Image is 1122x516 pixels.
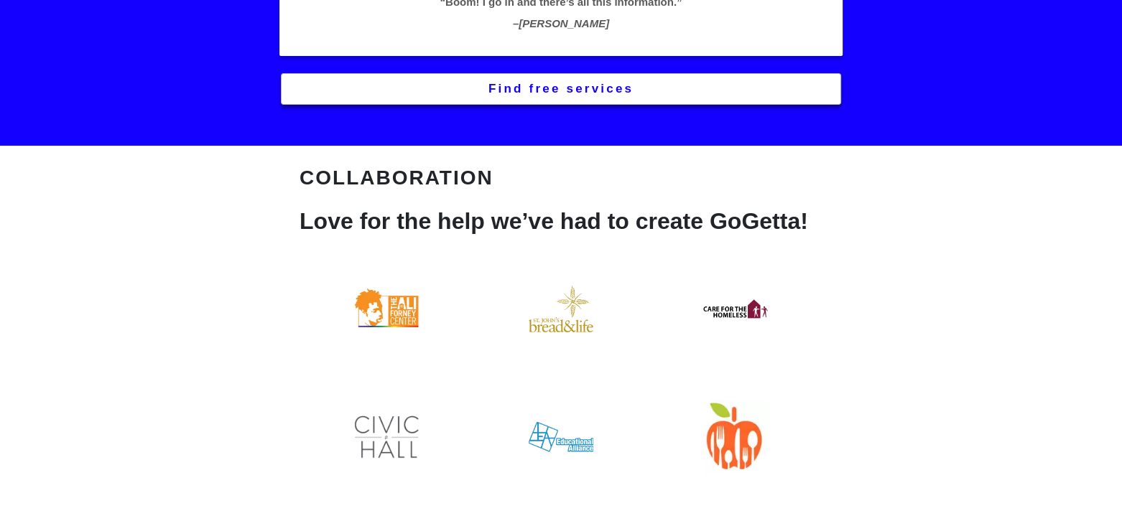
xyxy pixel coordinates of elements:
img: Civic Hall logo [354,416,419,458]
a: Care for the Homeless logo [703,302,768,314]
a: St. Johns' logo [529,302,593,314]
img: Education Alliance logo [529,421,593,452]
div: – [PERSON_NAME] [298,16,824,32]
button: Find free services [281,73,841,105]
h3: Collaboration [300,166,822,190]
a: NYC Food Policy logo [703,430,768,442]
img: Care for the Homeless logo [703,299,768,319]
img: St. Johns' logo [529,286,593,333]
a: Civic Hall logo [354,430,419,442]
a: Find free services [281,83,841,95]
a: Education Alliance logo [529,430,593,442]
img: Ali Forney logo [354,289,419,330]
img: NYC Food Policy logo [703,400,768,474]
a: Ali Forney logo [354,302,419,314]
h2: Love for the help we’ve had to create GoGetta! [300,207,822,235]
